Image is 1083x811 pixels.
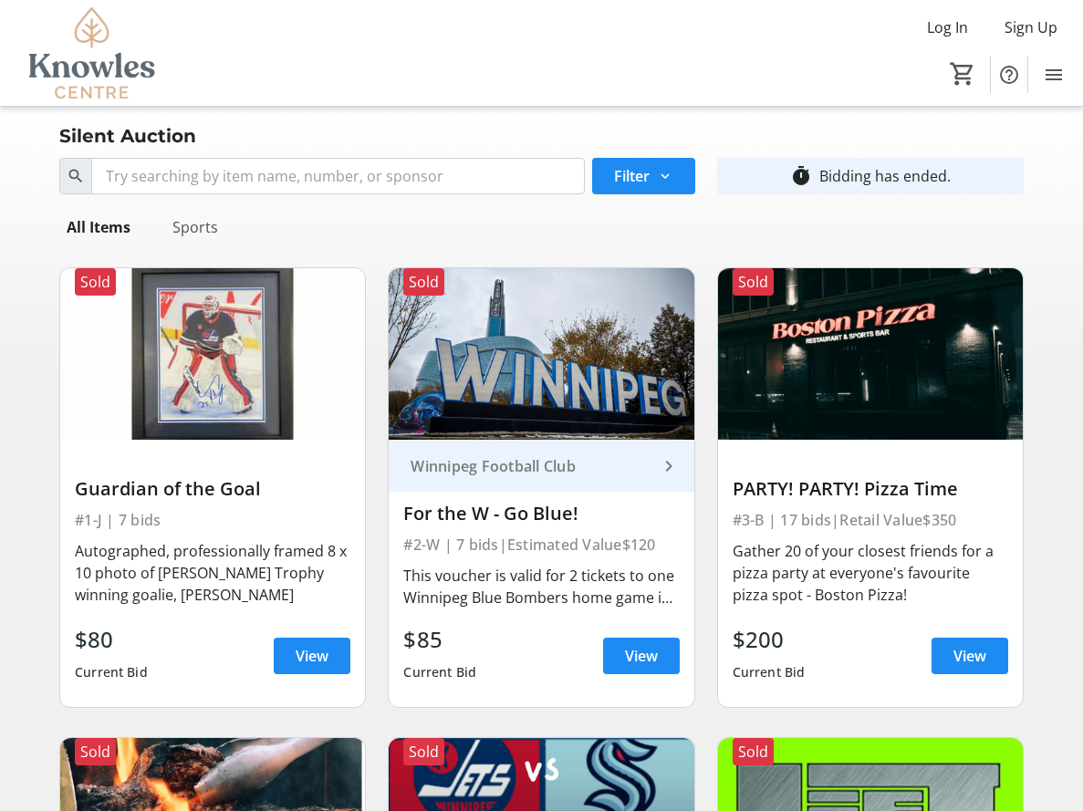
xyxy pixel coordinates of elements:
[274,638,350,674] a: View
[75,268,116,296] div: Sold
[946,57,979,90] button: Cart
[927,16,968,38] span: Log In
[403,268,444,296] div: Sold
[91,158,585,194] input: Try searching by item name, number, or sponsor
[658,455,680,477] mat-icon: keyboard_arrow_right
[733,656,806,689] div: Current Bid
[296,645,328,667] span: View
[403,503,679,525] div: For the W - Go Blue!
[75,623,148,656] div: $80
[403,565,679,608] div: This voucher is valid for 2 tickets to one Winnipeg Blue Bombers home game in the 2025 season. Ch...
[60,268,365,440] img: Guardian of the Goal
[165,209,225,245] div: Sports
[912,13,983,42] button: Log In
[75,656,148,689] div: Current Bid
[403,738,444,765] div: Sold
[733,478,1008,500] div: PARTY! PARTY! Pizza Time
[733,623,806,656] div: $200
[1005,16,1057,38] span: Sign Up
[75,478,350,500] div: Guardian of the Goal
[403,457,657,475] div: Winnipeg Football Club
[59,209,138,245] div: All Items
[11,7,173,99] img: Knowles Centre's Logo
[403,656,476,689] div: Current Bid
[932,638,1008,674] a: View
[75,738,116,765] div: Sold
[1036,57,1072,93] button: Menu
[603,638,680,674] a: View
[403,532,679,557] div: #2-W | 7 bids | Estimated Value $120
[790,165,812,187] mat-icon: timer_outline
[733,540,1008,606] div: Gather 20 of your closest friends for a pizza party at everyone's favourite pizza spot - Boston P...
[389,268,693,440] img: For the W - Go Blue!
[718,268,1023,440] img: PARTY! PARTY! Pizza Time
[48,121,207,151] div: Silent Auction
[625,645,658,667] span: View
[990,13,1072,42] button: Sign Up
[75,540,350,606] div: Autographed, professionally framed 8 x 10 photo of [PERSON_NAME] Trophy winning goalie, [PERSON_N...
[991,57,1027,93] button: Help
[733,507,1008,533] div: #3-B | 17 bids | Retail Value $350
[614,165,650,187] span: Filter
[75,507,350,533] div: #1-J | 7 bids
[819,165,951,187] div: Bidding has ended.
[389,440,693,492] a: Winnipeg Football Club
[592,158,695,194] button: Filter
[733,268,774,296] div: Sold
[733,738,774,765] div: Sold
[953,645,986,667] span: View
[403,623,476,656] div: $85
